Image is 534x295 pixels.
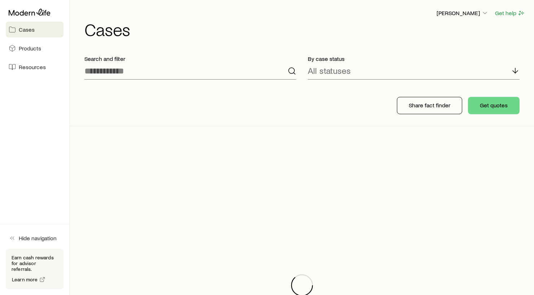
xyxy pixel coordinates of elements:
[6,59,64,75] a: Resources
[437,9,489,17] p: [PERSON_NAME]
[397,97,462,114] button: Share fact finder
[308,66,351,76] p: All statuses
[12,255,58,272] p: Earn cash rewards for advisor referrals.
[468,97,520,114] button: Get quotes
[6,230,64,246] button: Hide navigation
[308,55,520,62] p: By case status
[84,55,296,62] p: Search and filter
[84,21,525,38] h1: Cases
[12,277,38,282] span: Learn more
[19,45,41,52] span: Products
[436,9,489,18] button: [PERSON_NAME]
[6,249,64,289] div: Earn cash rewards for advisor referrals.Learn more
[19,26,35,33] span: Cases
[6,40,64,56] a: Products
[19,234,57,242] span: Hide navigation
[409,102,450,109] p: Share fact finder
[6,22,64,37] a: Cases
[19,63,46,71] span: Resources
[495,9,525,17] button: Get help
